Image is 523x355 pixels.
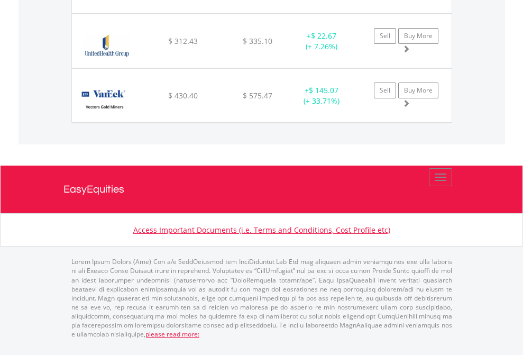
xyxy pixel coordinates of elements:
a: Sell [374,28,396,44]
span: $ 312.43 [168,36,198,46]
img: EQU.US.UNH.png [77,28,137,65]
a: Sell [374,83,396,98]
a: please read more: [145,330,199,339]
span: $ 575.47 [243,90,272,101]
img: EQU.US.GDX.png [77,82,131,120]
div: + (+ 7.26%) [289,31,355,52]
a: EasyEquities [63,166,460,213]
p: Lorem Ipsum Dolors (Ame) Con a/e SeddOeiusmod tem InciDiduntut Lab Etd mag aliquaen admin veniamq... [71,257,452,339]
span: $ 430.40 [168,90,198,101]
a: Buy More [398,83,438,98]
div: + (+ 33.71%) [289,85,355,106]
span: $ 22.67 [311,31,336,41]
span: $ 145.07 [309,85,338,95]
span: $ 335.10 [243,36,272,46]
a: Access Important Documents (i.e. Terms and Conditions, Cost Profile etc) [133,225,390,235]
a: Buy More [398,28,438,44]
